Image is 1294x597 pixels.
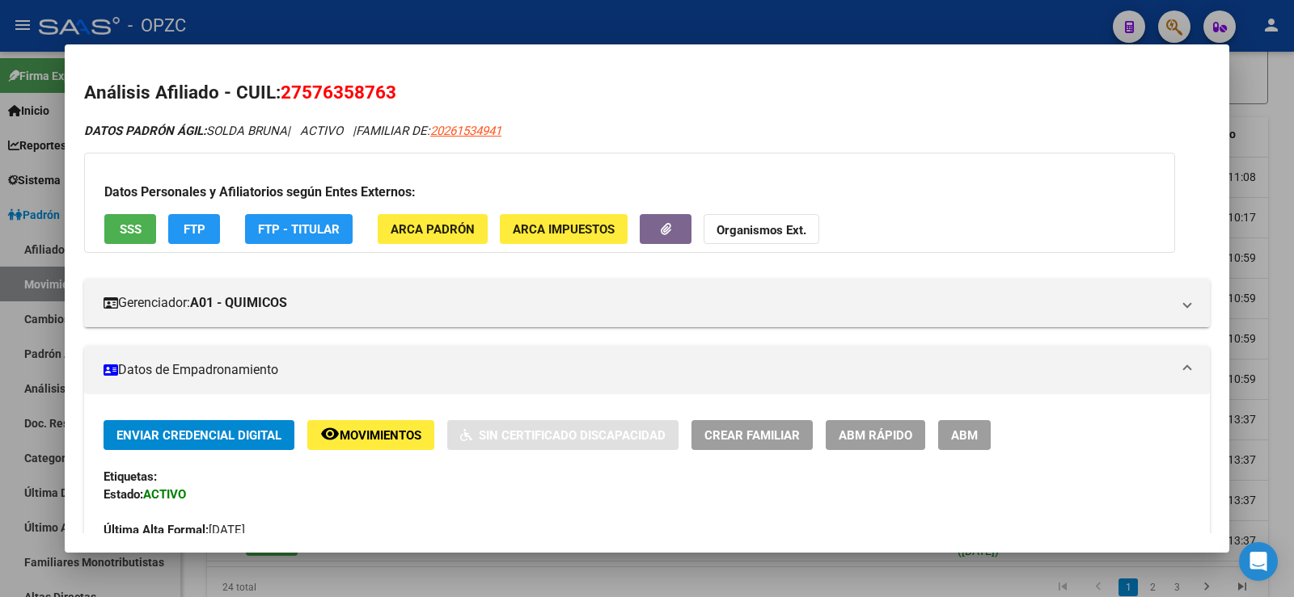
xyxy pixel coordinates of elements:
[104,293,1171,313] mat-panel-title: Gerenciador:
[104,183,1155,202] h3: Datos Personales y Afiliatorios según Entes Externos:
[513,222,615,237] span: ARCA Impuestos
[104,487,143,502] strong: Estado:
[826,420,925,450] button: ABM Rápido
[951,428,978,443] span: ABM
[391,222,475,237] span: ARCA Padrón
[704,428,800,443] span: Crear Familiar
[104,214,156,244] button: SSS
[479,428,666,443] span: Sin Certificado Discapacidad
[430,124,501,138] span: 20261534941
[378,214,488,244] button: ARCA Padrón
[84,79,1210,107] h2: Análisis Afiliado - CUIL:
[717,223,806,238] strong: Organismos Ext.
[104,420,294,450] button: Enviar Credencial Digital
[281,82,396,103] span: 27576358763
[356,124,501,138] span: FAMILIAR DE:
[1239,542,1278,581] div: Open Intercom Messenger
[104,523,209,537] strong: Última Alta Formal:
[447,420,679,450] button: Sin Certificado Discapacidad
[84,124,287,138] span: SOLDA BRUNA
[104,360,1171,380] mat-panel-title: Datos de Empadronamiento
[704,214,819,244] button: Organismos Ext.
[320,424,340,444] mat-icon: remove_red_eye
[307,420,434,450] button: Movimientos
[104,523,245,537] span: [DATE]
[116,428,281,443] span: Enviar Credencial Digital
[84,279,1210,327] mat-expansion-panel-header: Gerenciador:A01 - QUIMICOS
[691,420,813,450] button: Crear Familiar
[258,222,340,237] span: FTP - Titular
[84,124,501,138] i: | ACTIVO |
[839,428,912,443] span: ABM Rápido
[500,214,628,244] button: ARCA Impuestos
[143,487,186,502] strong: ACTIVO
[104,469,157,484] strong: Etiquetas:
[245,214,353,244] button: FTP - Titular
[938,420,991,450] button: ABM
[120,222,142,237] span: SSS
[184,222,205,237] span: FTP
[84,124,206,138] strong: DATOS PADRÓN ÁGIL:
[84,346,1210,394] mat-expansion-panel-header: Datos de Empadronamiento
[168,214,220,244] button: FTP
[190,293,287,313] strong: A01 - QUIMICOS
[340,428,421,443] span: Movimientos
